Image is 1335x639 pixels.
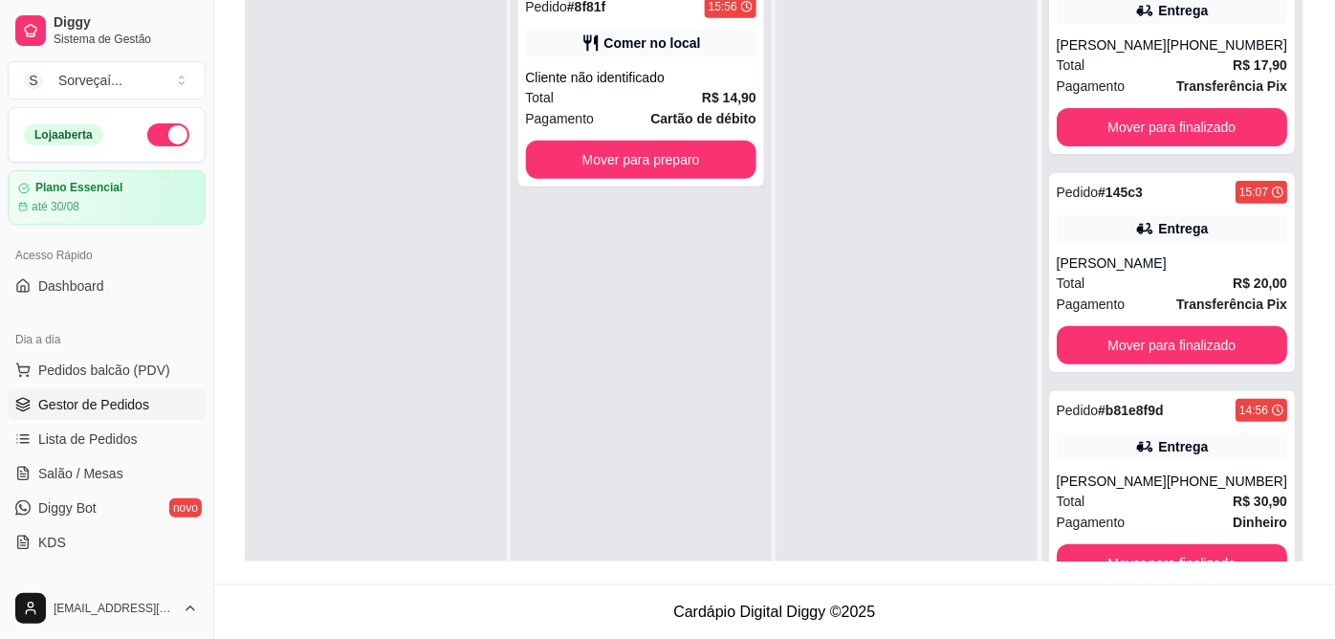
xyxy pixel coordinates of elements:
strong: R$ 17,90 [1233,57,1287,73]
span: Pedido [1057,185,1099,200]
a: KDS [8,527,206,558]
a: Diggy Botnovo [8,493,206,523]
button: Mover para finalizado [1057,544,1288,583]
span: Total [526,87,555,108]
strong: R$ 14,90 [702,90,756,105]
div: [PHONE_NUMBER] [1167,472,1287,491]
span: Pagamento [1057,76,1126,97]
button: Pedidos balcão (PDV) [8,355,206,386]
div: Entrega [1158,1,1208,20]
span: Total [1057,55,1085,76]
span: KDS [38,533,66,552]
div: 14:56 [1239,403,1268,418]
strong: Transferência Pix [1176,78,1287,94]
div: Dia a dia [8,324,206,355]
div: Loja aberta [24,124,103,145]
span: Diggy Bot [38,498,97,518]
div: [PHONE_NUMBER] [1167,35,1287,55]
span: Total [1057,273,1085,294]
span: Lista de Pedidos [38,430,138,449]
button: Select a team [8,61,206,99]
button: [EMAIL_ADDRESS][DOMAIN_NAME] [8,585,206,631]
footer: Cardápio Digital Diggy © 2025 [214,584,1335,639]
span: Pagamento [1057,512,1126,533]
div: Acesso Rápido [8,240,206,271]
span: Salão / Mesas [38,464,123,483]
span: Pagamento [526,108,595,129]
span: Diggy [54,14,198,32]
button: Mover para finalizado [1057,108,1288,146]
span: Pedido [1057,403,1099,418]
div: [PERSON_NAME] [1057,253,1288,273]
strong: Dinheiro [1233,515,1287,530]
span: S [24,71,43,90]
div: [PERSON_NAME] [1057,35,1167,55]
span: [EMAIL_ADDRESS][DOMAIN_NAME] [54,601,175,616]
span: Sistema de Gestão [54,32,198,47]
div: Sorveçaí ... [58,71,122,90]
button: Mover para finalizado [1057,326,1288,364]
button: Mover para preparo [526,141,757,179]
a: Dashboard [8,271,206,301]
div: 15:07 [1239,185,1268,200]
strong: R$ 30,90 [1233,494,1287,509]
a: Gestor de Pedidos [8,389,206,420]
strong: # b81e8f9d [1098,403,1164,418]
span: Dashboard [38,276,104,296]
strong: Cartão de débito [651,111,756,126]
div: Comer no local [604,33,701,53]
article: até 30/08 [32,199,79,214]
strong: R$ 20,00 [1233,275,1287,291]
strong: Transferência Pix [1176,297,1287,312]
a: DiggySistema de Gestão [8,8,206,54]
article: Plano Essencial [35,181,122,195]
span: Pagamento [1057,294,1126,315]
div: [PERSON_NAME] [1057,472,1167,491]
div: Entrega [1158,437,1208,456]
strong: # 145c3 [1098,185,1143,200]
div: Cliente não identificado [526,68,757,87]
button: Alterar Status [147,123,189,146]
a: Lista de Pedidos [8,424,206,454]
a: Salão / Mesas [8,458,206,489]
span: Gestor de Pedidos [38,395,149,414]
span: Total [1057,491,1085,512]
span: Pedidos balcão (PDV) [38,361,170,380]
a: Plano Essencialaté 30/08 [8,170,206,225]
div: Entrega [1158,219,1208,238]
